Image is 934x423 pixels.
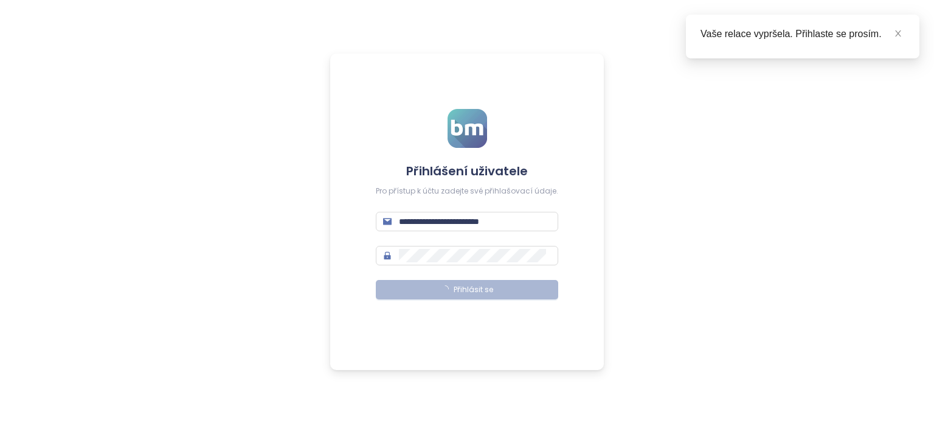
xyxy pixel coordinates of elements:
h4: Přihlášení uživatele [376,163,558,180]
span: mail [383,217,392,226]
span: Přihlásit se [454,284,493,296]
div: Pro přístup k účtu zadejte své přihlašovací údaje. [376,186,558,197]
div: Vaše relace vypršela. Přihlaste se prosím. [700,27,905,41]
button: Přihlásit se [376,280,558,299]
img: logo [448,109,487,148]
span: lock [383,251,392,260]
span: loading [440,284,450,294]
span: close [894,29,902,38]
